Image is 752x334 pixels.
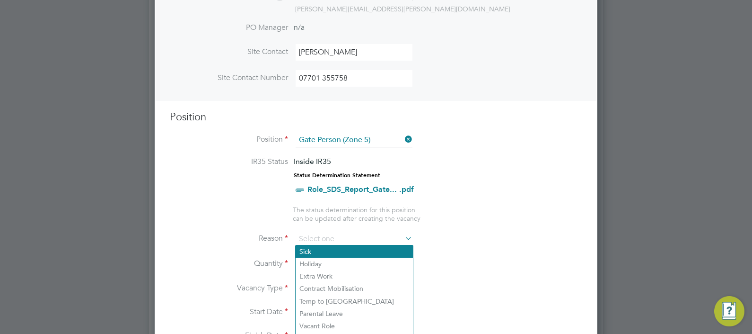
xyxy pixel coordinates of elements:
[170,307,288,317] label: Start Date
[714,296,744,326] button: Engage Resource Center
[170,157,288,167] label: IR35 Status
[294,172,380,179] strong: Status Determination Statement
[307,185,414,194] a: Role_SDS_Report_Gate... .pdf
[296,245,413,258] li: Sick
[296,270,413,282] li: Extra Work
[296,295,413,307] li: Temp to [GEOGRAPHIC_DATA]
[170,135,288,144] label: Position
[170,259,288,269] label: Quantity
[295,5,510,13] span: [PERSON_NAME][EMAIL_ADDRESS][PERSON_NAME][DOMAIN_NAME]
[296,320,413,332] li: Vacant Role
[296,307,413,320] li: Parental Leave
[170,110,582,124] h3: Position
[170,23,288,33] label: PO Manager
[296,232,412,246] input: Select one
[296,133,412,147] input: Search for...
[294,157,331,166] span: Inside IR35
[170,47,288,57] label: Site Contact
[296,258,413,270] li: Holiday
[170,73,288,83] label: Site Contact Number
[296,282,413,295] li: Contract Mobilisation
[293,206,420,223] span: The status determination for this position can be updated after creating the vacancy
[170,283,288,293] label: Vacancy Type
[170,234,288,244] label: Reason
[294,23,305,32] span: n/a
